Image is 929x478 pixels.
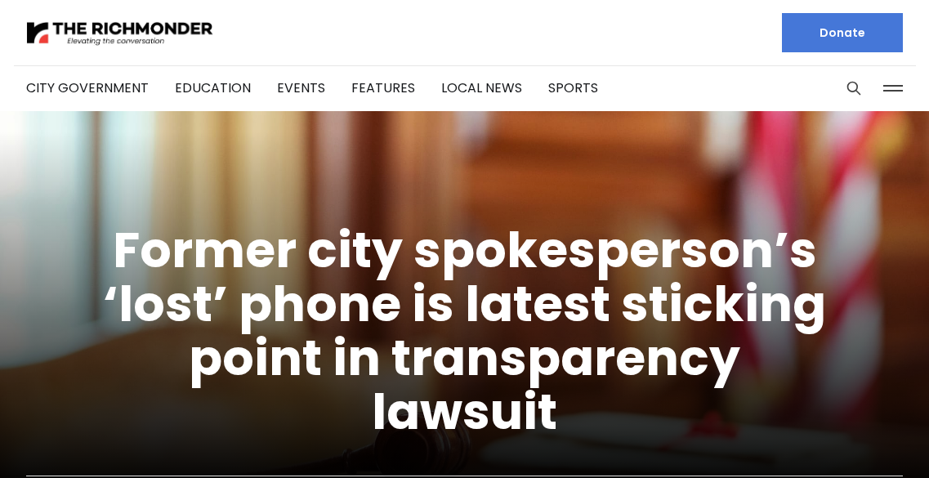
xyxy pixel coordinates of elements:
a: Events [277,78,325,97]
a: Education [175,78,251,97]
a: Local News [441,78,522,97]
a: City Government [26,78,149,97]
a: Features [351,78,415,97]
button: Search this site [842,76,866,101]
iframe: portal-trigger [791,398,929,478]
a: Former city spokesperson’s ‘lost’ phone is latest sticking point in transparency lawsuit [103,216,826,446]
img: The Richmonder [26,19,214,47]
a: Donate [782,13,903,52]
a: Sports [548,78,598,97]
